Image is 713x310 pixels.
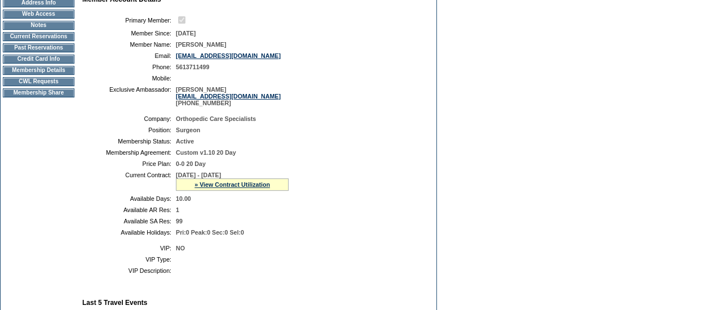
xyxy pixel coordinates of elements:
[176,127,200,133] span: Surgeon
[87,172,171,191] td: Current Contract:
[87,115,171,122] td: Company:
[3,55,74,64] td: Credit Card Info
[176,52,281,59] a: [EMAIL_ADDRESS][DOMAIN_NAME]
[87,127,171,133] td: Position:
[176,172,221,178] span: [DATE] - [DATE]
[3,77,74,86] td: CWL Requests
[176,86,281,106] span: [PERSON_NAME] [PHONE_NUMBER]
[176,115,256,122] span: Orthopedic Care Specialists
[87,138,171,145] td: Membership Status:
[87,256,171,263] td: VIP Type:
[3,66,74,75] td: Membership Details
[176,160,206,167] span: 0-0 20 Day
[87,75,171,82] td: Mobile:
[87,15,171,25] td: Primary Member:
[176,41,226,48] span: [PERSON_NAME]
[194,181,270,188] a: » View Contract Utilization
[87,218,171,224] td: Available SA Res:
[176,206,179,213] span: 1
[87,160,171,167] td: Price Plan:
[3,21,74,30] td: Notes
[176,30,196,37] span: [DATE]
[82,299,147,307] b: Last 5 Travel Events
[3,10,74,19] td: Web Access
[87,149,171,156] td: Membership Agreement:
[87,195,171,202] td: Available Days:
[3,88,74,97] td: Membership Share
[87,52,171,59] td: Email:
[176,138,194,145] span: Active
[176,64,209,70] span: 5613711499
[87,86,171,106] td: Exclusive Ambassador:
[176,149,236,156] span: Custom v1.10 20 Day
[3,43,74,52] td: Past Reservations
[176,195,191,202] span: 10.00
[176,245,185,251] span: NO
[87,30,171,37] td: Member Since:
[87,245,171,251] td: VIP:
[176,229,244,236] span: Pri:0 Peak:0 Sec:0 Sel:0
[87,64,171,70] td: Phone:
[3,32,74,41] td: Current Reservations
[87,41,171,48] td: Member Name:
[87,267,171,274] td: VIP Description:
[176,93,281,100] a: [EMAIL_ADDRESS][DOMAIN_NAME]
[87,229,171,236] td: Available Holidays:
[87,206,171,213] td: Available AR Res:
[176,218,183,224] span: 99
